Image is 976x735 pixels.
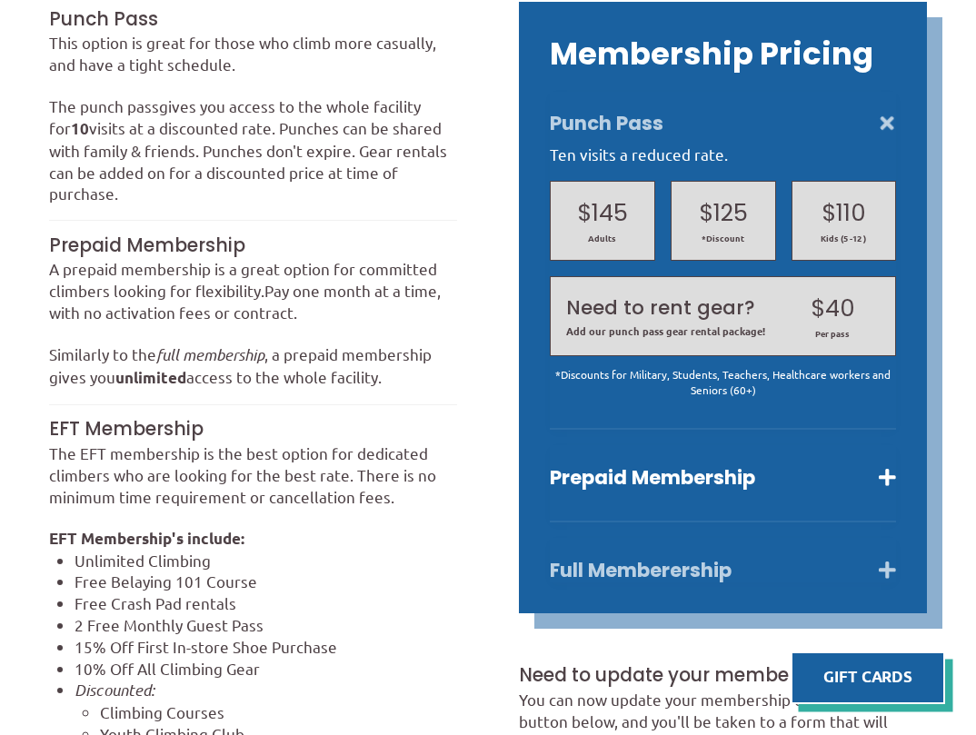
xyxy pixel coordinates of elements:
[550,33,896,76] h2: Membership Pricing
[75,550,457,571] li: Unlimited Climbing
[566,233,639,244] span: Adults
[49,95,457,204] p: The punch pass
[49,442,457,507] p: The EFT membership is the best option for dedicated climbers who are looking for the best rate. T...
[808,233,881,244] span: Kids (5 -12 )
[115,368,186,387] strong: unlimited
[786,328,881,340] span: Per pass
[75,680,154,700] em: Discounted:
[566,294,771,322] h2: Need to rent gear?
[49,96,447,203] span: gives you access to the whole facility for visits at a discounted rate. Punches can be shared wit...
[550,144,896,165] div: Ten visits a reduced rate.
[786,293,881,325] h2: $40
[49,258,457,323] p: Pay one month at a time, with no activation fees or contract.
[75,571,457,592] li: Free Belaying 101 Course
[566,324,771,338] span: Add our punch pass gear rental package!
[687,233,760,244] span: *Discount
[49,343,457,389] p: Similarly to the , a prepaid membership gives you access to the whole facility.
[49,416,457,442] h3: EFT Membership
[49,233,457,259] h3: Prepaid Membership
[49,528,457,550] strong: EFT Membership's include:
[49,32,457,75] p: This option is great for those who climb more casually, and have a tight schedule.
[687,197,760,230] h2: $125
[566,197,639,230] h2: $145
[550,367,896,397] div: *Discounts for Military, Students, Teachers, Healthcare workers and Seniors (60+)
[156,344,264,364] em: full membership
[75,636,457,658] li: 15% Off First In-store Shoe Purchase
[519,662,927,689] h3: Need to update your membership?
[75,614,457,636] li: 2 Free Monthly Guest Pass
[71,119,89,138] strong: 10
[75,592,457,614] li: Free Crash Pad rentals
[100,701,457,723] li: Climbing Courses
[75,658,457,680] li: 10% Off All Climbing Gear
[49,259,437,300] span: A prepaid membership is a great option for committed climbers looking for flexibility.
[808,197,881,230] h2: $110
[49,6,457,33] h3: Punch Pass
